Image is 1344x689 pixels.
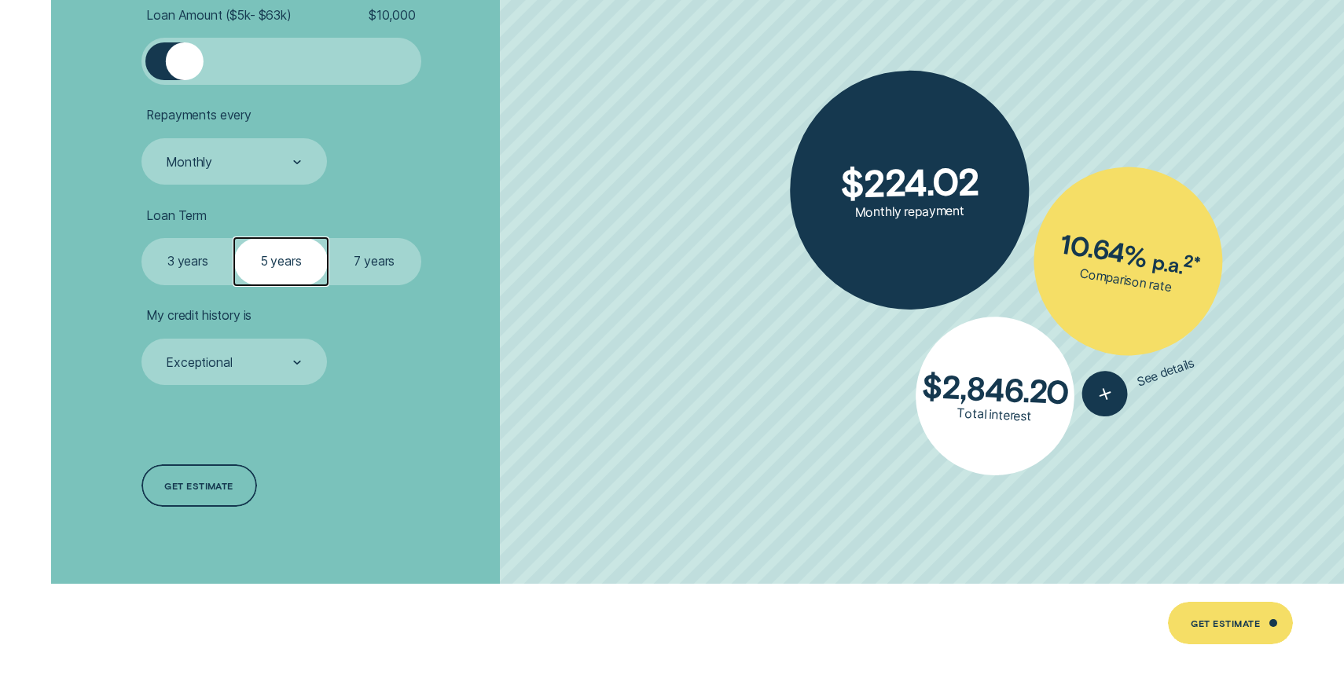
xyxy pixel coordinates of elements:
div: Monthly [166,155,212,170]
span: My credit history is [146,308,252,324]
span: $ 10,000 [369,8,416,24]
span: Loan Term [146,208,207,224]
span: Loan Amount ( $5k - $63k ) [146,8,291,24]
span: Repayments every [146,108,251,123]
label: 5 years [234,238,328,284]
label: 3 years [141,238,235,284]
span: See details [1135,355,1196,390]
div: Exceptional [166,355,232,371]
button: See details [1076,341,1201,423]
label: 7 years [328,238,421,284]
a: Get estimate [141,464,257,506]
a: Get Estimate [1168,602,1293,643]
